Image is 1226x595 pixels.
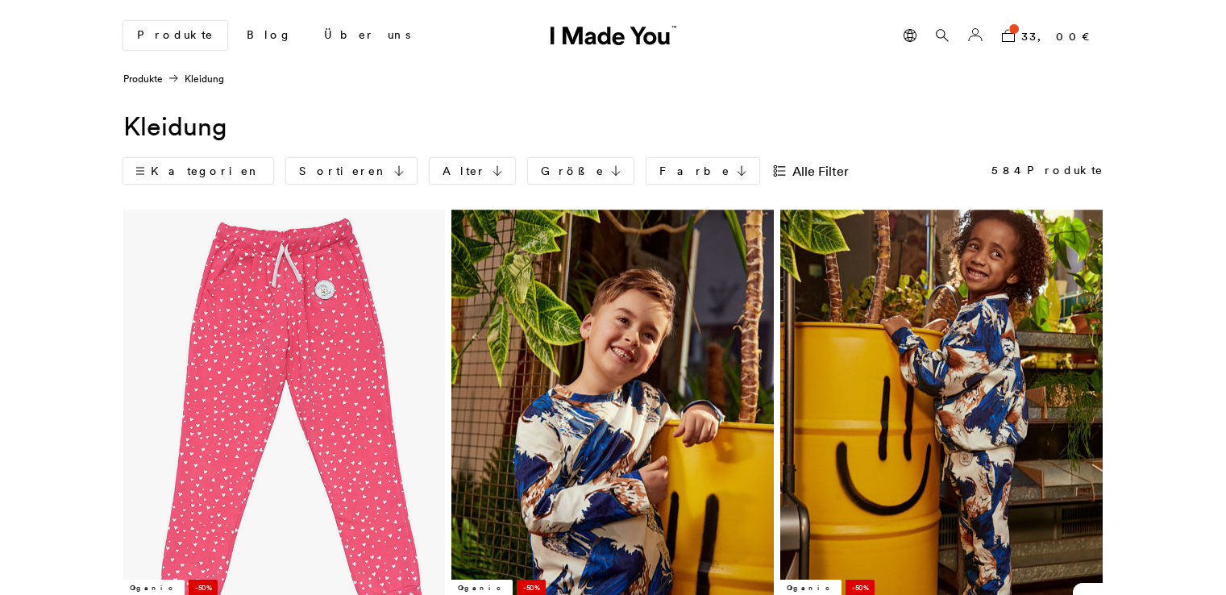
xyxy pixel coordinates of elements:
a: Größe [528,158,634,184]
span: € [1082,29,1103,44]
a: 1 33,00€ [995,20,1103,51]
a: Kategorien [123,158,273,184]
span: 1 [1009,24,1019,34]
a: Farbe [646,158,759,184]
a: Über uns [311,22,423,49]
a: Sortieren [286,158,417,184]
a: Produkte [123,73,163,85]
nav: Kleidung [123,72,224,86]
span: 584 [991,163,1027,177]
p: Produkte [991,163,1103,179]
a: Blog [234,22,305,49]
a: Alle Filter [772,158,862,184]
h1: Kleidung [123,109,1103,145]
a: Produkte [123,21,227,50]
bdi: 33,00 [1021,29,1103,44]
a: Alter [430,158,515,184]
